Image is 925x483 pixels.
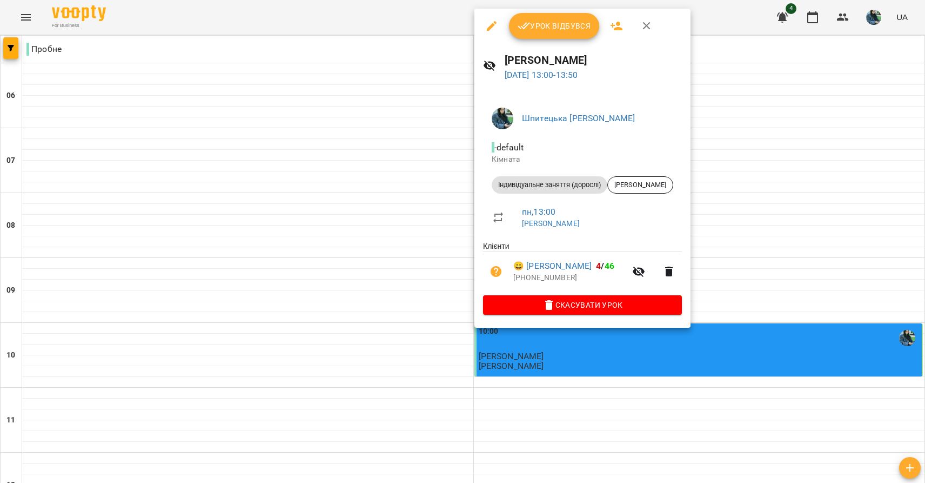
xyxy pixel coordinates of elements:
a: Шпитецька [PERSON_NAME] [522,113,635,123]
a: [PERSON_NAME] [522,219,580,228]
p: Кімната [492,154,673,165]
button: Урок відбувся [509,13,600,39]
h6: [PERSON_NAME] [505,52,682,69]
a: 😀 [PERSON_NAME] [513,260,592,273]
button: Скасувати Урок [483,295,682,315]
span: - default [492,142,526,153]
div: [PERSON_NAME] [607,176,673,194]
button: Візит ще не сплачено. Додати оплату? [483,259,509,284]
span: [PERSON_NAME] [608,180,673,190]
span: 4 [596,261,601,271]
span: Скасувати Урок [492,299,673,312]
span: 46 [605,261,614,271]
img: 279930827415d9cea2993728a837c773.jpg [492,108,513,129]
a: пн , 13:00 [522,207,555,217]
span: Індивідуальне заняття (дорослі) [492,180,607,190]
a: [DATE] 13:00-13:50 [505,70,578,80]
p: [PHONE_NUMBER] [513,273,626,283]
span: Урок відбувся [518,19,591,32]
b: / [596,261,614,271]
ul: Клієнти [483,241,682,295]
